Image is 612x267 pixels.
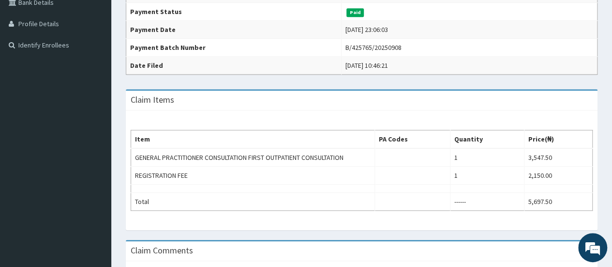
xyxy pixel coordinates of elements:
[345,61,388,70] div: [DATE] 10:46:21
[524,148,592,167] td: 3,547.50
[131,246,193,255] h3: Claim Comments
[450,130,524,149] th: Quantity
[126,57,342,75] th: Date Filed
[131,148,375,167] td: GENERAL PRACTITIONER CONSULTATION FIRST OUTPATIENT CONSULTATION
[450,193,524,211] td: ------
[131,95,174,104] h3: Claim Items
[18,48,39,73] img: d_794563401_company_1708531726252_794563401
[345,43,402,52] div: B/425765/20250908
[131,167,375,185] td: REGISTRATION FEE
[524,167,592,185] td: 2,150.00
[5,170,184,204] textarea: Type your message and hit 'Enter'
[450,148,524,167] td: 1
[126,39,342,57] th: Payment Batch Number
[131,130,375,149] th: Item
[375,130,450,149] th: PA Codes
[126,21,342,39] th: Payment Date
[450,167,524,185] td: 1
[345,25,388,34] div: [DATE] 23:06:03
[159,5,182,28] div: Minimize live chat window
[50,54,163,67] div: Chat with us now
[126,3,342,21] th: Payment Status
[56,75,134,173] span: We're online!
[524,193,592,211] td: 5,697.50
[131,193,375,211] td: Total
[524,130,592,149] th: Price(₦)
[346,8,364,17] span: Paid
